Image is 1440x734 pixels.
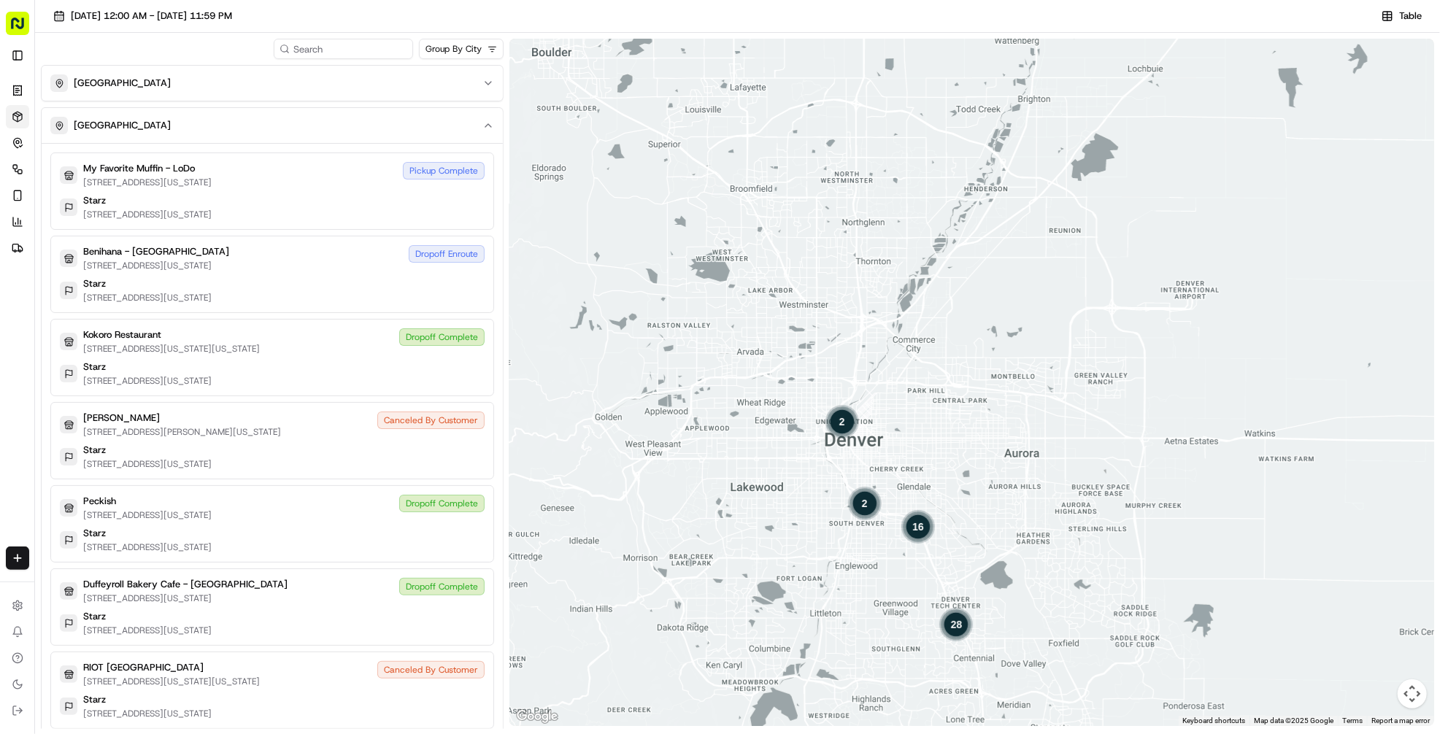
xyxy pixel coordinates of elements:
[83,444,106,457] p: Starz
[71,9,232,23] span: [DATE] 12:00 AM - [DATE] 11:59 PM
[847,486,882,521] div: 1 route. 2 pickups and 0 dropoffs.
[1254,716,1333,725] span: Map data ©2025 Google
[1342,716,1363,725] a: Terms (opens in new tab)
[118,205,240,231] a: 💻API Documentation
[38,93,263,109] input: Got a question? Start typing here...
[47,6,239,26] button: [DATE] 12:00 AM - [DATE] 11:59 PM
[83,495,116,508] p: Peckish
[83,426,281,438] p: [STREET_ADDRESS][PERSON_NAME][US_STATE]
[83,509,212,521] p: [STREET_ADDRESS][US_STATE]
[248,143,266,161] button: Start new chat
[1375,6,1428,26] button: Table
[83,458,212,470] p: [STREET_ADDRESS][US_STATE]
[83,162,195,175] p: My Favorite Muffin - LoDo
[9,205,118,231] a: 📗Knowledge Base
[83,375,212,387] p: [STREET_ADDRESS][US_STATE]
[1182,716,1245,726] button: Keyboard shortcuts
[83,360,106,374] p: Starz
[901,509,936,544] div: 8 routes. 16 pickups and 0 dropoffs.
[42,66,503,101] button: [GEOGRAPHIC_DATA]
[145,247,177,258] span: Pylon
[83,625,212,636] p: [STREET_ADDRESS][US_STATE]
[138,211,234,225] span: API Documentation
[83,578,288,591] p: Duffeyroll Bakery Cafe - [GEOGRAPHIC_DATA]
[83,541,212,553] p: [STREET_ADDRESS][US_STATE]
[83,209,212,220] p: [STREET_ADDRESS][US_STATE]
[74,119,171,132] p: [GEOGRAPHIC_DATA]
[83,610,106,623] p: Starz
[939,607,974,642] div: 28
[83,527,106,540] p: Starz
[513,707,561,726] img: Google
[50,153,185,165] div: We're available if you need us!
[83,260,229,271] p: [STREET_ADDRESS][US_STATE]
[42,108,503,143] button: [GEOGRAPHIC_DATA]
[83,693,106,706] p: Starz
[83,343,260,355] p: [STREET_ADDRESS][US_STATE][US_STATE]
[847,486,882,521] div: 2
[83,277,106,290] p: Starz
[83,177,212,188] p: [STREET_ADDRESS][US_STATE]
[83,194,106,207] p: Starz
[50,139,239,153] div: Start new chat
[74,77,171,90] p: [GEOGRAPHIC_DATA]
[83,708,212,719] p: [STREET_ADDRESS][US_STATE]
[1371,716,1430,725] a: Report a map error
[123,212,135,224] div: 💻
[83,328,161,341] p: Kokoro Restaurant
[15,58,266,81] p: Welcome 👋
[29,211,112,225] span: Knowledge Base
[274,39,413,59] input: Search
[15,139,41,165] img: 1736555255976-a54dd68f-1ca7-489b-9aae-adbdc363a1c4
[103,246,177,258] a: Powered byPylon
[83,245,229,258] p: Benihana - [GEOGRAPHIC_DATA]
[83,592,288,604] p: [STREET_ADDRESS][US_STATE]
[15,14,44,43] img: Nash
[83,676,260,687] p: [STREET_ADDRESS][US_STATE][US_STATE]
[939,607,974,642] div: 12 routes. 4 pickups and 12 dropoffs.
[825,404,860,439] div: 1 route. 2 pickups and 0 dropoffs.
[83,661,204,674] p: RIOT [GEOGRAPHIC_DATA]
[901,509,936,544] div: 16
[1399,9,1422,23] span: Table
[15,212,26,224] div: 📗
[513,707,561,726] a: Open this area in Google Maps (opens a new window)
[83,412,160,425] p: [PERSON_NAME]
[825,404,860,439] div: 2
[1398,679,1427,708] button: Map camera controls
[426,43,482,55] span: Group By City
[83,292,212,304] p: [STREET_ADDRESS][US_STATE]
